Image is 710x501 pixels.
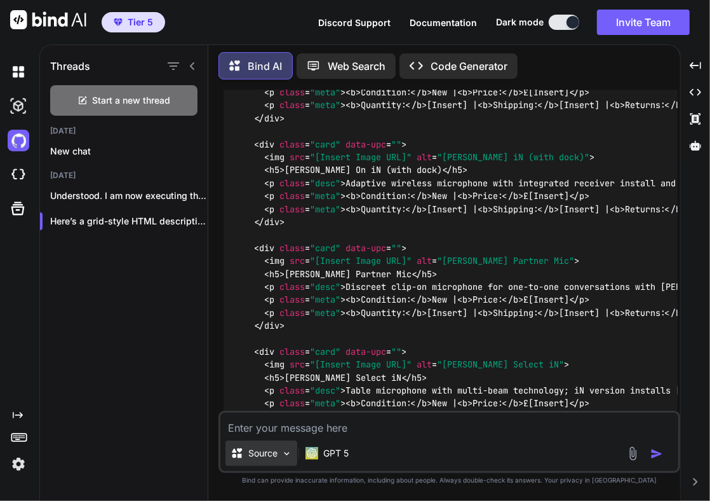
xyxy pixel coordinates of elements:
[279,139,305,150] span: class
[437,256,574,267] span: "[PERSON_NAME] Partner Mic"
[50,189,208,202] p: Understood. I am now executing the live...
[410,16,477,29] button: Documentation
[549,100,554,111] span: b
[305,447,318,460] img: GPT 5
[539,100,559,111] span: </ >
[513,86,518,98] span: b
[579,294,584,306] span: p
[264,359,569,371] span: < = = >
[417,100,422,111] span: b
[264,385,345,396] span: < = >
[264,294,345,306] span: < = >
[279,398,305,409] span: class
[310,281,340,292] span: "desc"
[264,320,279,331] span: div
[269,177,274,189] span: p
[676,100,681,111] span: b
[615,100,620,111] span: b
[269,398,274,409] span: p
[310,203,340,215] span: "meta"
[269,268,279,280] span: h5
[503,86,523,98] span: </ >
[50,145,208,158] p: New chat
[269,165,279,176] span: h5
[259,242,274,254] span: div
[269,151,285,163] span: img
[417,359,432,371] span: alt
[412,294,432,306] span: </ >
[269,100,274,111] span: p
[8,453,29,475] img: settings
[579,191,584,202] span: p
[279,203,305,215] span: class
[442,165,467,176] span: </ >
[8,130,29,151] img: githubDark
[539,203,559,215] span: </ >
[391,139,401,150] span: ""
[254,216,285,228] span: </ >
[290,151,305,163] span: src
[264,256,579,267] span: < = = >
[254,320,285,331] span: </ >
[666,307,686,319] span: </ >
[269,256,285,267] span: img
[345,139,386,150] span: data-upc
[281,448,292,459] img: Pick Models
[269,307,274,319] span: p
[279,385,305,396] span: class
[50,215,208,228] p: Here’s a grid-style HTML description based on...
[254,113,285,124] span: </ >
[597,10,690,35] button: Invite Team
[569,86,589,98] span: </ >
[264,113,279,124] span: div
[406,100,427,111] span: </ >
[345,294,361,306] span: < >
[310,139,340,150] span: "card"
[310,359,412,371] span: "[Insert Image URL]"
[279,191,305,202] span: class
[615,203,620,215] span: b
[412,372,422,383] span: h5
[264,191,345,202] span: < = >
[650,448,663,460] img: icon
[8,95,29,117] img: darkAi-studio
[8,164,29,186] img: cloudideIcon
[351,100,356,111] span: b
[549,307,554,319] span: b
[102,12,165,32] button: premiumTier 5
[248,447,278,460] p: Source
[422,268,432,280] span: h5
[310,346,340,357] span: "card"
[345,346,386,357] span: data-upc
[264,165,285,176] span: < >
[264,100,345,111] span: < = >
[569,294,589,306] span: </ >
[345,307,361,319] span: < >
[269,385,274,396] span: p
[254,139,406,150] span: < = = >
[513,191,518,202] span: b
[264,372,285,383] span: < >
[218,476,680,485] p: Bind can provide inaccurate information, including about people. Always double-check its answers....
[462,294,467,306] span: b
[478,100,493,111] span: < >
[422,191,427,202] span: b
[264,307,345,319] span: < = >
[279,294,305,306] span: class
[310,256,412,267] span: "[Insert Image URL]"
[310,151,412,163] span: "[Insert Image URL]"
[269,203,274,215] span: p
[279,86,305,98] span: class
[406,307,427,319] span: </ >
[422,398,427,409] span: b
[264,177,345,189] span: < = >
[676,307,681,319] span: b
[503,191,523,202] span: </ >
[615,307,620,319] span: b
[264,281,345,292] span: < = >
[269,281,274,292] span: p
[310,242,340,254] span: "card"
[478,307,493,319] span: < >
[128,16,153,29] span: Tier 5
[345,398,361,409] span: < >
